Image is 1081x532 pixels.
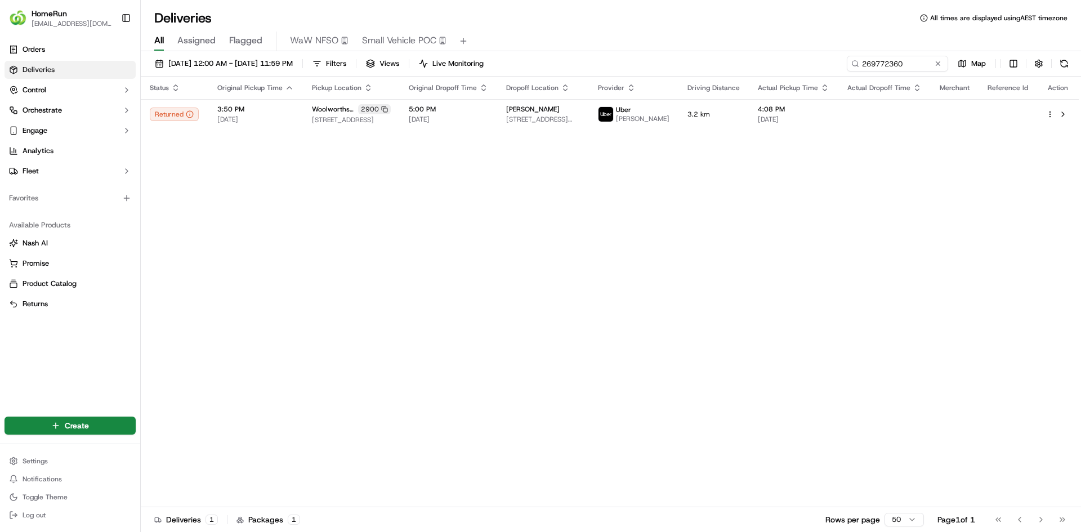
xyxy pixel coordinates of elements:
span: 3:50 PM [217,105,294,114]
span: Flagged [229,34,262,47]
a: Nash AI [9,238,131,248]
button: Toggle Theme [5,489,136,505]
div: Action [1046,83,1070,92]
div: 2900 [358,104,391,114]
span: Original Dropoff Time [409,83,477,92]
button: Filters [307,56,351,71]
span: Map [971,59,986,69]
span: Orchestrate [23,105,62,115]
span: Dropoff Location [506,83,559,92]
a: 💻API Documentation [91,159,185,179]
span: Pylon [112,191,136,199]
span: Provider [598,83,624,92]
span: Notifications [23,475,62,484]
img: HomeRun [9,9,27,27]
button: Promise [5,254,136,272]
span: Control [23,85,46,95]
span: Actual Pickup Time [758,83,818,92]
span: Assigned [177,34,216,47]
button: HomeRunHomeRun[EMAIL_ADDRESS][DOMAIN_NAME] [5,5,117,32]
span: All times are displayed using AEST timezone [930,14,1067,23]
span: 3.2 km [687,110,740,119]
a: Returns [9,299,131,309]
a: Powered byPylon [79,190,136,199]
a: 📗Knowledge Base [7,159,91,179]
span: Toggle Theme [23,493,68,502]
img: uber-new-logo.jpeg [598,107,613,122]
span: Orders [23,44,45,55]
span: [DATE] 12:00 AM - [DATE] 11:59 PM [168,59,293,69]
span: Pickup Location [312,83,361,92]
button: Notifications [5,471,136,487]
button: [EMAIL_ADDRESS][DOMAIN_NAME] [32,19,112,28]
div: 💻 [95,164,104,173]
span: 5:00 PM [409,105,488,114]
button: [DATE] 12:00 AM - [DATE] 11:59 PM [150,56,298,71]
div: We're available if you need us! [38,119,142,128]
span: Fleet [23,166,39,176]
div: Packages [236,514,300,525]
span: [STREET_ADDRESS] [312,115,391,124]
span: Original Pickup Time [217,83,283,92]
button: HomeRun [32,8,67,19]
button: Refresh [1056,56,1072,71]
a: Analytics [5,142,136,160]
img: Nash [11,11,34,34]
span: [DATE] [217,115,294,124]
span: [STREET_ADDRESS][PERSON_NAME] [506,115,580,124]
p: Rows per page [825,514,880,525]
span: WaW NFSO [290,34,338,47]
span: [DATE] [758,115,829,124]
button: Control [5,81,136,99]
div: 📗 [11,164,20,173]
div: Start new chat [38,108,185,119]
span: Returns [23,299,48,309]
span: Settings [23,457,48,466]
span: Nash AI [23,238,48,248]
div: Favorites [5,189,136,207]
span: [PERSON_NAME] [616,114,669,123]
span: Log out [23,511,46,520]
button: Live Monitoring [414,56,489,71]
span: All [154,34,164,47]
div: Deliveries [154,514,218,525]
span: Analytics [23,146,53,156]
button: Engage [5,122,136,140]
span: Reference Id [988,83,1028,92]
a: Deliveries [5,61,136,79]
button: Settings [5,453,136,469]
button: Orchestrate [5,101,136,119]
span: Woolworths Newstead [312,105,356,114]
div: 1 [206,515,218,525]
button: Map [953,56,991,71]
a: Promise [9,258,131,269]
span: Create [65,420,89,431]
span: 4:08 PM [758,105,829,114]
span: [PERSON_NAME] [506,105,560,114]
p: Welcome 👋 [11,45,205,63]
button: Start new chat [191,111,205,124]
span: Filters [326,59,346,69]
button: Fleet [5,162,136,180]
button: Product Catalog [5,275,136,293]
button: Returned [150,108,199,121]
h1: Deliveries [154,9,212,27]
img: 1736555255976-a54dd68f-1ca7-489b-9aae-adbdc363a1c4 [11,108,32,128]
span: Actual Dropoff Time [847,83,910,92]
input: Got a question? Start typing here... [29,73,203,84]
span: Driving Distance [687,83,740,92]
span: [DATE] [409,115,488,124]
input: Type to search [847,56,948,71]
span: Status [150,83,169,92]
button: Log out [5,507,136,523]
div: Available Products [5,216,136,234]
span: Views [379,59,399,69]
span: Promise [23,258,49,269]
span: API Documentation [106,163,181,175]
span: Engage [23,126,47,136]
span: Merchant [940,83,970,92]
button: Create [5,417,136,435]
